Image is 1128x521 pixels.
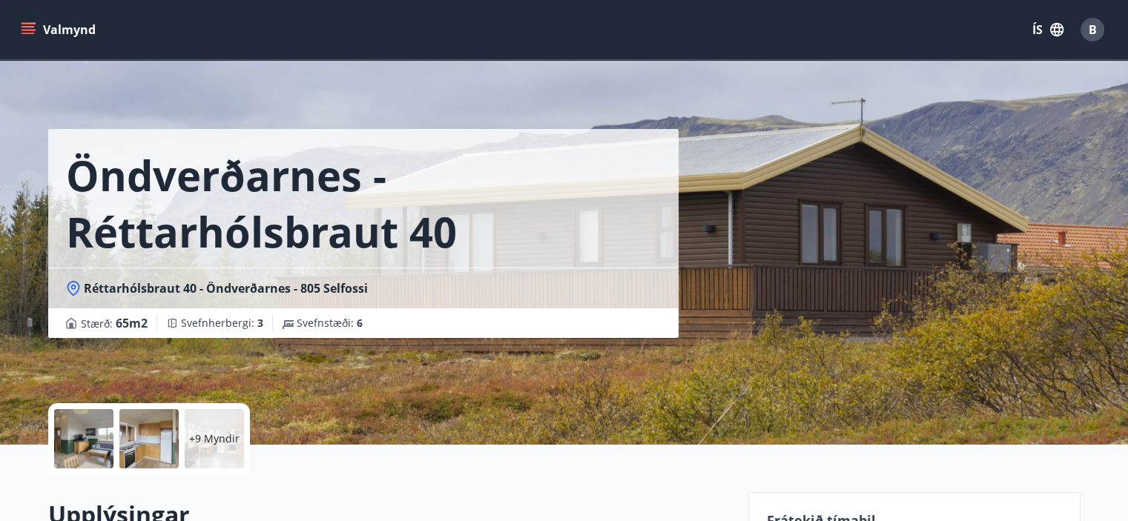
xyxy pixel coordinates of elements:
[181,316,263,331] span: Svefnherbergi :
[1024,16,1072,43] button: ÍS
[18,16,102,43] button: menu
[1075,12,1110,47] button: B
[189,431,240,446] p: +9 Myndir
[66,147,661,259] h1: Öndverðarnes - Réttarhólsbraut 40
[257,316,263,330] span: 3
[357,316,363,330] span: 6
[116,315,148,331] span: 65 m2
[297,316,363,331] span: Svefnstæði :
[84,280,368,296] span: Réttarhólsbraut 40 - Öndverðarnes - 805 Selfossi
[1089,21,1097,38] span: B
[81,314,148,332] span: Stærð :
